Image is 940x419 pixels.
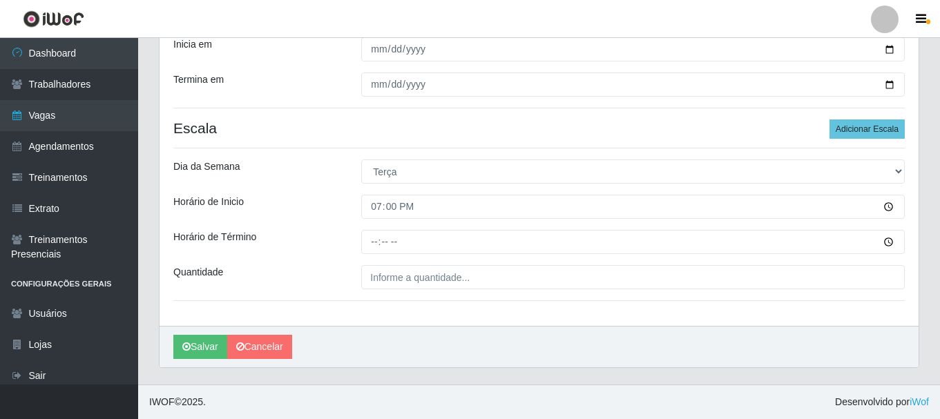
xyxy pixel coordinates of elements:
[835,395,929,409] span: Desenvolvido por
[361,37,905,61] input: 00/00/0000
[361,72,905,97] input: 00/00/0000
[910,396,929,407] a: iWof
[149,395,206,409] span: © 2025 .
[173,159,240,174] label: Dia da Semana
[173,119,905,137] h4: Escala
[361,195,905,219] input: 00:00
[829,119,905,139] button: Adicionar Escala
[23,10,84,28] img: CoreUI Logo
[173,195,244,209] label: Horário de Inicio
[173,37,212,52] label: Inicia em
[361,265,905,289] input: Informe a quantidade...
[227,335,292,359] a: Cancelar
[173,72,224,87] label: Termina em
[149,396,175,407] span: IWOF
[361,230,905,254] input: 00:00
[173,335,227,359] button: Salvar
[173,230,256,244] label: Horário de Término
[173,265,223,280] label: Quantidade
